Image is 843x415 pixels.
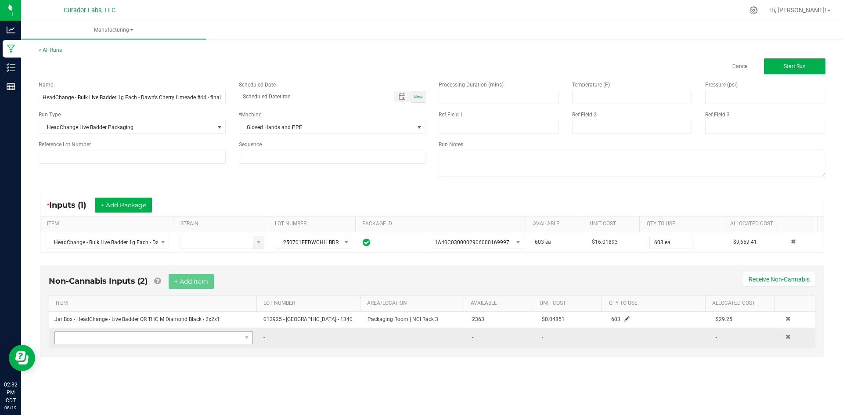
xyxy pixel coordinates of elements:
[363,237,370,248] span: In Sync
[730,220,777,227] a: Allocated CostSortable
[435,239,509,245] span: 1A40C0300002906000169997
[367,316,438,322] span: Packaging Room | NCI Rack 3
[535,239,544,245] span: 603
[743,272,815,287] button: Receive Non-Cannabis
[611,316,620,322] span: 603
[533,220,580,227] a: AVAILABLESortable
[471,300,530,307] a: AVAILABLESortable
[21,26,206,34] span: Manufacturing
[647,220,720,227] a: QTY TO USESortable
[95,198,152,213] button: + Add Package
[732,63,749,70] a: Cancel
[439,82,504,88] span: Processing Duration (mins)
[362,220,522,227] a: PACKAGE IDSortable
[572,82,610,88] span: Temperature (F)
[275,220,352,227] a: LOT NUMBERSortable
[56,300,253,307] a: ITEMSortable
[239,91,385,102] input: Scheduled Datetime
[592,239,618,245] span: $16.01893
[472,334,473,340] span: -
[39,141,91,148] span: Reference Lot Number
[49,200,95,210] span: Inputs (1)
[49,276,148,286] span: Non-Cannabis Inputs (2)
[572,112,597,118] span: Ref Field 2
[239,121,414,134] span: Gloved Hands and PPE
[394,91,411,102] span: Toggle popup
[39,121,214,134] span: HeadChange Live Badder Packaging
[733,239,757,245] span: $9,659.41
[39,82,53,88] span: Name
[4,381,17,404] p: 02:32 PM CDT
[275,236,341,249] span: 250701FFDWCHLLBDR
[764,58,825,74] button: Start Run
[414,94,423,99] span: Now
[367,300,460,307] a: AREA/LOCATIONSortable
[716,334,717,340] span: -
[7,25,15,34] inline-svg: Analytics
[431,236,524,249] span: NO DATA FOUND
[542,334,543,340] span: -
[545,239,551,245] span: ea
[9,345,35,371] iframe: Resource center
[782,300,806,307] a: Sortable
[787,220,814,227] a: Sortable
[769,7,826,14] span: Hi, [PERSON_NAME]!
[39,47,62,53] a: < All Runs
[590,220,636,227] a: Unit CostSortable
[21,21,206,40] a: Manufacturing
[712,300,771,307] a: Allocated CostSortable
[609,300,702,307] a: QTY TO USESortable
[263,300,357,307] a: LOT NUMBERSortable
[241,112,261,118] span: Machine
[39,111,61,119] span: Run Type
[7,63,15,72] inline-svg: Inventory
[7,82,15,91] inline-svg: Reports
[472,316,484,322] span: 2363
[784,63,806,69] span: Start Run
[239,82,276,88] span: Scheduled Date
[439,112,463,118] span: Ref Field 1
[705,112,730,118] span: Ref Field 3
[705,82,738,88] span: Pressure (psi)
[7,44,15,53] inline-svg: Manufacturing
[180,220,265,227] a: STRAINSortable
[263,334,265,340] span: -
[169,274,214,289] button: + Add Item
[263,316,353,322] span: 012925 - [GEOGRAPHIC_DATA] - 1340
[4,404,17,411] p: 08/19
[239,141,262,148] span: Sequence
[54,331,253,344] span: NO DATA FOUND
[540,300,598,307] a: Unit CostSortable
[748,6,759,14] div: Manage settings
[47,220,170,227] a: ITEMSortable
[716,316,732,322] span: $29.25
[46,236,158,249] span: HeadChange - Bulk Live Badder 1g Each - Dawn's Cherry Limeade #44
[154,276,161,286] a: Add Non-Cannabis items that were also consumed in the run (e.g. gloves and packaging); Also add N...
[54,316,220,322] span: Jar Box - HeadChange - Live Badder QR THC M Diamond Black - 2x2x1
[542,316,565,322] span: $0.04851
[439,141,463,148] span: Run Notes
[64,7,115,14] span: Curador Labs, LLC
